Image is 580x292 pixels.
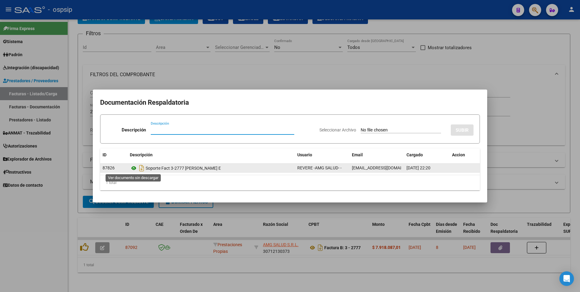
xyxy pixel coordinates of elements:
[138,163,146,173] i: Descargar documento
[456,127,469,133] span: SUBIR
[319,127,356,132] span: Seleccionar Archivo
[122,127,146,134] p: Descripción
[100,97,480,108] h2: Documentación Respaldatoria
[127,148,295,161] datatable-header-cell: Descripción
[352,165,419,170] span: [EMAIL_ADDRESS][DOMAIN_NAME]
[406,152,423,157] span: Cargado
[297,152,312,157] span: Usuario
[100,175,480,190] div: 1 total
[103,165,115,170] span: 87826
[452,152,465,157] span: Accion
[100,148,127,161] datatable-header-cell: ID
[406,165,430,170] span: [DATE] 22:20
[130,152,153,157] span: Descripción
[130,163,292,173] div: Soporte Fact 3-2777 [PERSON_NAME] E
[103,152,106,157] span: ID
[451,124,474,136] button: SUBIR
[295,148,349,161] datatable-header-cell: Usuario
[349,148,404,161] datatable-header-cell: Email
[404,148,450,161] datatable-header-cell: Cargado
[559,271,574,286] div: Open Intercom Messenger
[297,165,342,170] span: REVERE -AMG SALUD- -
[450,148,480,161] datatable-header-cell: Accion
[352,152,363,157] span: Email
